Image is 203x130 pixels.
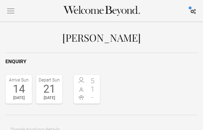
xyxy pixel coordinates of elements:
div: Depart Sun [38,76,61,84]
span: - [87,94,98,101]
div: 14 [8,84,30,94]
div: Arrive Sun [8,76,30,84]
div: 21 [38,84,61,94]
span: 5 [87,77,98,84]
div: [DATE] [38,94,61,102]
div: [DATE] [8,94,30,102]
h2: Enquiry [5,58,198,65]
span: 1 [87,85,98,93]
h1: [PERSON_NAME] [5,32,198,43]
